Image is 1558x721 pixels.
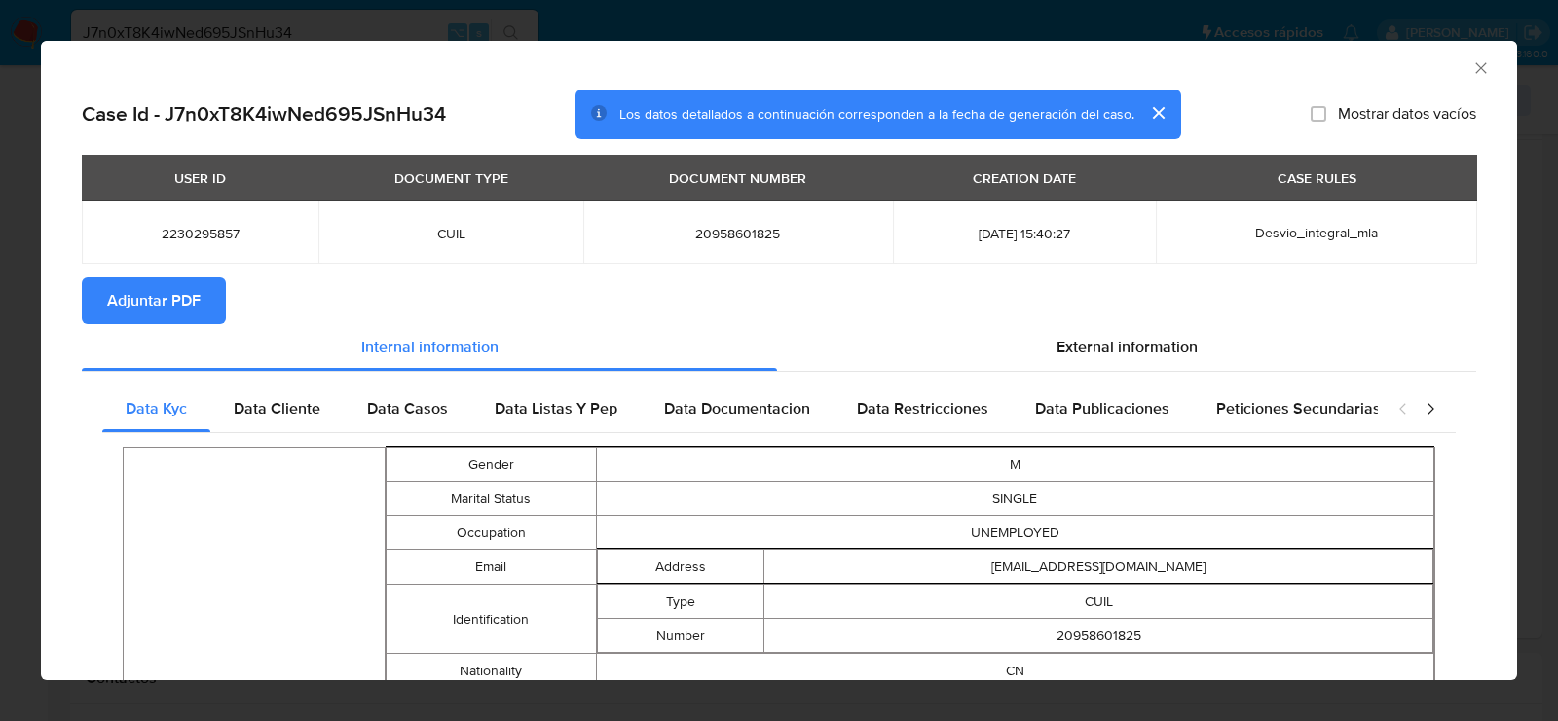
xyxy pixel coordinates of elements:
div: CREATION DATE [961,162,1088,195]
span: CUIL [342,225,560,242]
td: CN [596,654,1434,688]
td: Identification [387,585,596,654]
div: DOCUMENT TYPE [383,162,520,195]
span: Los datos detallados a continuación corresponden a la fecha de generación del caso. [619,104,1134,124]
span: External information [1057,336,1198,358]
span: Peticiones Secundarias [1216,397,1381,419]
button: Adjuntar PDF [82,277,226,324]
span: Desvio_integral_mla [1255,223,1378,242]
td: Nationality [387,654,596,688]
div: DOCUMENT NUMBER [657,162,818,195]
span: Data Publicaciones [1035,397,1169,419]
td: Number [597,619,764,653]
button: cerrar [1134,90,1181,136]
span: 2230295857 [105,225,295,242]
span: Mostrar datos vacíos [1338,104,1476,124]
td: Occupation [387,516,596,550]
h2: Case Id - J7n0xT8K4iwNed695JSnHu34 [82,101,446,126]
td: 20958601825 [764,619,1433,653]
div: USER ID [163,162,238,195]
div: closure-recommendation-modal [41,41,1517,680]
span: Data Cliente [234,397,320,419]
div: Detailed internal info [102,385,1378,432]
td: Email [387,550,596,585]
td: SINGLE [596,482,1434,516]
span: Data Kyc [126,397,187,419]
td: UNEMPLOYED [596,516,1434,550]
td: CUIL [764,585,1433,619]
span: Adjuntar PDF [107,279,201,322]
div: Detailed info [82,324,1476,371]
div: CASE RULES [1266,162,1368,195]
span: Data Listas Y Pep [495,397,617,419]
td: Type [597,585,764,619]
td: [EMAIL_ADDRESS][DOMAIN_NAME] [764,550,1433,584]
td: Gender [387,448,596,482]
span: Data Casos [367,397,448,419]
span: [DATE] 15:40:27 [916,225,1132,242]
td: M [596,448,1434,482]
td: Marital Status [387,482,596,516]
span: Data Documentacion [664,397,810,419]
span: Internal information [361,336,499,358]
span: 20958601825 [607,225,869,242]
span: Data Restricciones [857,397,988,419]
input: Mostrar datos vacíos [1311,106,1326,122]
button: Cerrar ventana [1471,58,1489,76]
td: Address [597,550,764,584]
